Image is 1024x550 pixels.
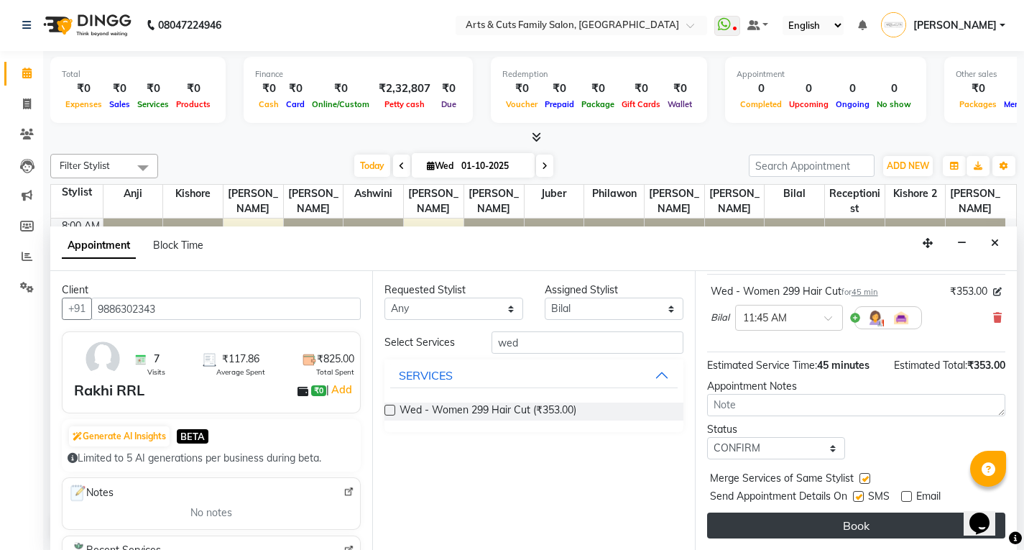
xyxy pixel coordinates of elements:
[326,381,354,398] span: |
[308,81,373,97] div: ₹0
[502,81,541,97] div: ₹0
[311,385,326,397] span: ₹0
[68,484,114,503] span: Notes
[946,185,1005,218] span: [PERSON_NAME]
[873,99,915,109] span: No show
[134,99,172,109] span: Services
[329,381,354,398] a: Add
[765,185,824,203] span: Bilal
[545,283,683,298] div: Assigned Stylist
[255,81,282,97] div: ₹0
[308,99,373,109] span: Online/Custom
[825,185,885,218] span: Receptionist
[964,492,1010,536] iframe: chat widget
[618,99,664,109] span: Gift Cards
[62,68,214,81] div: Total
[707,422,846,437] div: Status
[892,309,910,326] img: Interior.png
[492,331,683,354] input: Search by service name
[457,155,529,177] input: 2025-10-01
[172,99,214,109] span: Products
[950,284,987,299] span: ₹353.00
[154,352,160,367] span: 7
[502,99,541,109] span: Voucher
[106,99,134,109] span: Sales
[91,298,361,320] input: Search by Name/Mobile/Email/Code
[103,185,163,203] span: Anji
[873,81,915,97] div: 0
[707,513,1005,538] button: Book
[852,287,878,297] span: 45 min
[785,81,832,97] div: 0
[967,359,1005,372] span: ₹353.00
[883,156,933,176] button: ADD NEW
[525,185,584,203] span: Juber
[354,155,390,177] span: Today
[737,99,785,109] span: Completed
[134,81,172,97] div: ₹0
[841,287,878,297] small: for
[158,5,221,45] b: 08047224946
[868,489,890,507] span: SMS
[749,155,875,177] input: Search Appointment
[147,367,165,377] span: Visits
[343,185,403,203] span: Ashwini
[541,99,578,109] span: Prepaid
[74,380,144,401] div: Rakhi RRL
[710,489,847,507] span: Send Appointment Details On
[62,283,361,298] div: Client
[222,352,259,367] span: ₹117.86
[785,99,832,109] span: Upcoming
[710,471,854,489] span: Merge Services of Same Stylist
[62,233,136,259] span: Appointment
[464,185,524,218] span: [PERSON_NAME]
[705,185,765,218] span: [PERSON_NAME]
[578,81,618,97] div: ₹0
[163,185,223,203] span: Kishore
[384,283,523,298] div: Requested Stylist
[106,81,134,97] div: ₹0
[737,68,915,81] div: Appointment
[916,489,941,507] span: Email
[400,403,576,421] span: Wed - Women 299 Hair Cut (₹353.00)
[373,81,436,97] div: ₹2,32,807
[423,160,457,171] span: Wed
[881,12,906,37] img: Sandya
[390,362,677,388] button: SERVICES
[832,99,873,109] span: Ongoing
[59,219,103,234] div: 8:00 AM
[436,81,461,97] div: ₹0
[404,185,463,218] span: [PERSON_NAME]
[867,309,884,326] img: Hairdresser.png
[664,99,696,109] span: Wallet
[282,81,308,97] div: ₹0
[707,379,1005,394] div: Appointment Notes
[153,239,203,252] span: Block Time
[645,185,704,218] span: [PERSON_NAME]
[51,185,103,200] div: Stylist
[316,367,354,377] span: Total Spent
[190,505,232,521] span: No notes
[255,68,461,81] div: Finance
[817,359,870,372] span: 45 minutes
[37,5,135,45] img: logo
[374,335,480,350] div: Select Services
[82,338,124,380] img: avatar
[284,185,343,218] span: [PERSON_NAME]
[62,99,106,109] span: Expenses
[399,367,453,384] div: SERVICES
[913,18,997,33] span: [PERSON_NAME]
[664,81,696,97] div: ₹0
[177,429,208,443] span: BETA
[584,185,644,203] span: Philawon
[993,288,1002,296] i: Edit price
[711,311,729,325] span: Bilal
[69,426,170,446] button: Generate AI Insights
[578,99,618,109] span: Package
[282,99,308,109] span: Card
[438,99,460,109] span: Due
[62,81,106,97] div: ₹0
[894,359,967,372] span: Estimated Total:
[223,185,283,218] span: [PERSON_NAME]
[541,81,578,97] div: ₹0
